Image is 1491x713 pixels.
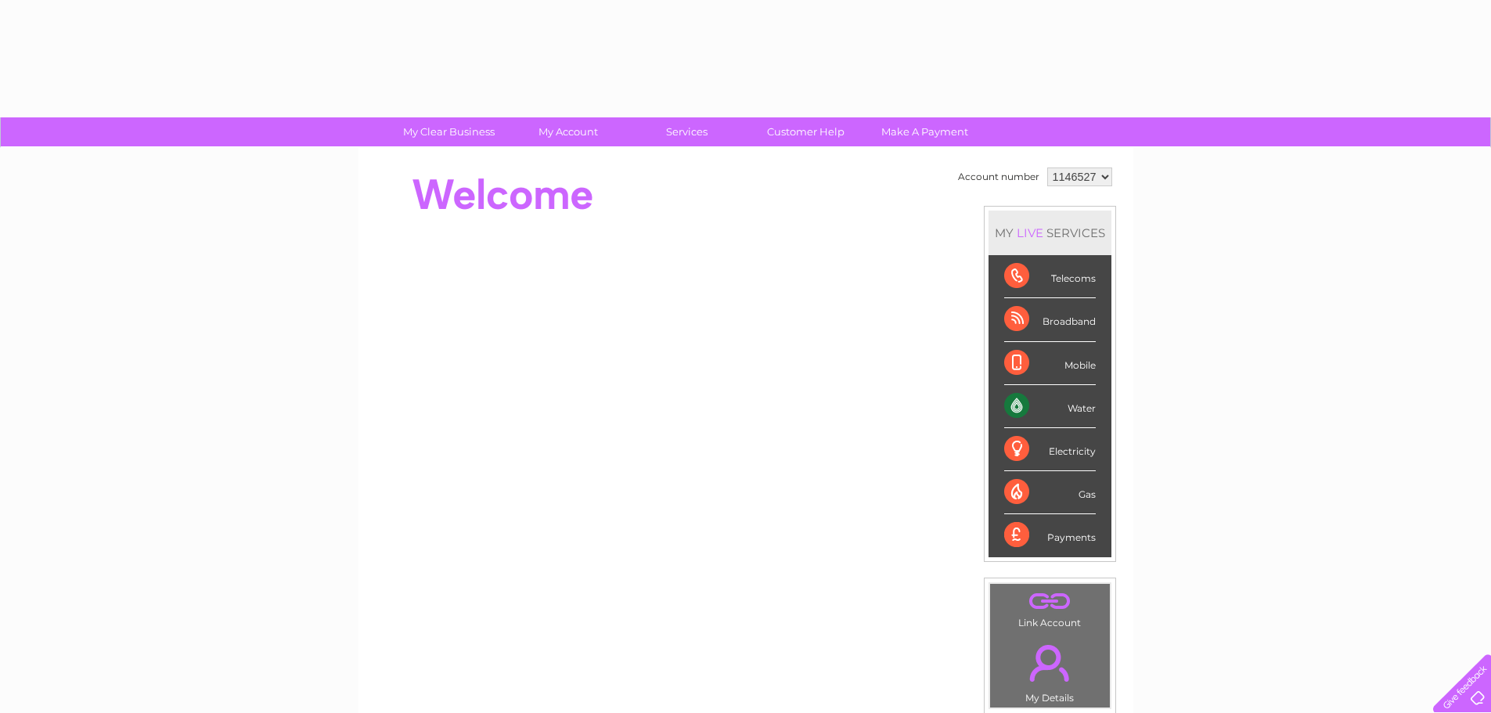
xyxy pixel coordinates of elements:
[1004,342,1096,385] div: Mobile
[622,117,751,146] a: Services
[384,117,513,146] a: My Clear Business
[1004,514,1096,556] div: Payments
[994,636,1106,690] a: .
[989,211,1111,255] div: MY SERVICES
[1004,385,1096,428] div: Water
[1004,471,1096,514] div: Gas
[1004,298,1096,341] div: Broadband
[503,117,632,146] a: My Account
[1004,428,1096,471] div: Electricity
[741,117,870,146] a: Customer Help
[1014,225,1046,240] div: LIVE
[954,164,1043,190] td: Account number
[989,632,1111,708] td: My Details
[1004,255,1096,298] div: Telecoms
[994,588,1106,615] a: .
[860,117,989,146] a: Make A Payment
[989,583,1111,632] td: Link Account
